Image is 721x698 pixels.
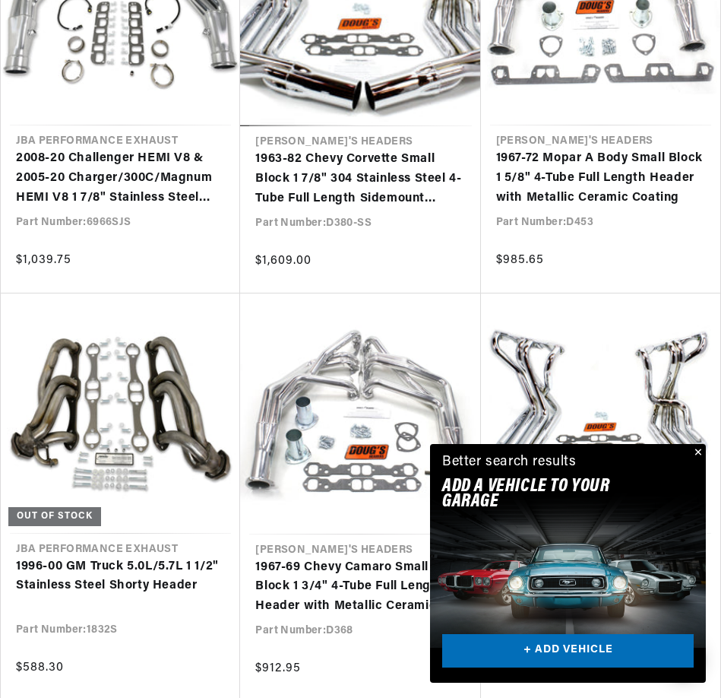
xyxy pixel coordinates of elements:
a: + ADD VEHICLE [442,634,694,668]
a: 1963-82 Chevy Corvette Small Block 1 7/8" 304 Stainless Steel 4-Tube Full Length Sidemount Header [255,150,465,208]
a: 1996-00 GM Truck 5.0L/5.7L 1 1/2" Stainless Steel Shorty Header [16,557,225,596]
a: 1967-69 Chevy Camaro Small Block 1 3/4" 4-Tube Full Length Header with Metallic Ceramic Coating [255,558,465,617]
button: Close [688,444,706,462]
a: 2008-20 Challenger HEMI V8 & 2005-20 Charger/300C/Magnum HEMI V8 1 7/8" Stainless Steel Long Tube... [16,149,225,208]
a: 1967-72 Mopar A Body Small Block 1 5/8" 4-Tube Full Length Header with Metallic Ceramic Coating [496,149,705,208]
div: Better search results [442,452,577,474]
h2: Add A VEHICLE to your garage [442,479,656,510]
